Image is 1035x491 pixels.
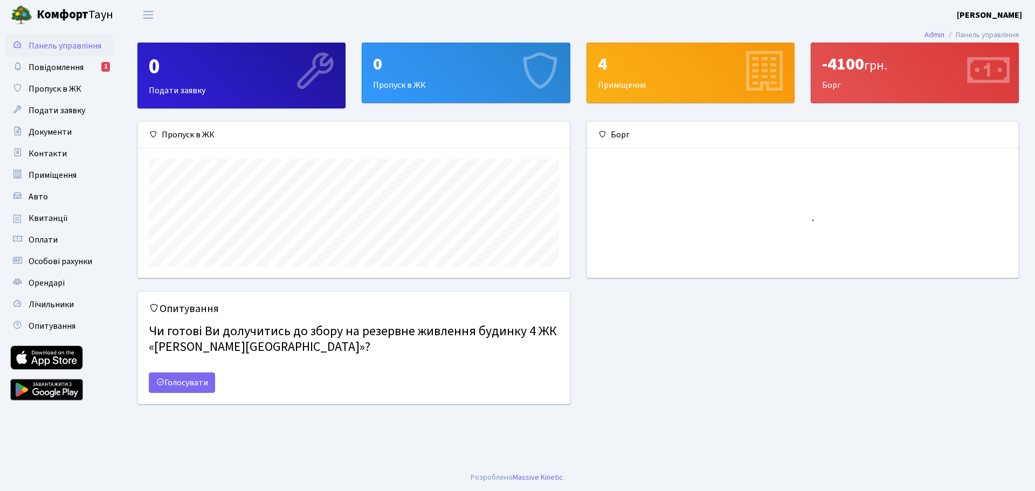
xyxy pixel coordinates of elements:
[5,251,113,272] a: Особові рахунки
[29,148,67,160] span: Контакти
[864,56,887,75] span: грн.
[29,299,74,310] span: Лічильники
[471,472,513,483] a: Розроблено
[924,29,944,40] a: Admin
[138,122,570,148] div: Пропуск в ЖК
[513,472,563,483] a: Massive Kinetic
[149,54,334,80] div: 0
[5,57,113,78] a: Повідомлення1
[5,143,113,164] a: Контакти
[149,372,215,393] a: Голосувати
[29,40,101,52] span: Панель управління
[811,43,1018,102] div: Борг
[29,255,92,267] span: Особові рахунки
[29,83,81,95] span: Пропуск в ЖК
[5,35,113,57] a: Панель управління
[5,78,113,100] a: Пропуск в ЖК
[957,9,1022,21] b: [PERSON_NAME]
[5,121,113,143] a: Документи
[5,272,113,294] a: Орендарі
[29,61,84,73] span: Повідомлення
[586,43,795,103] a: 4Приміщення
[37,6,113,24] span: Таун
[137,43,346,108] a: 0Подати заявку
[138,43,345,108] div: Подати заявку
[29,320,75,332] span: Опитування
[149,320,559,359] h4: Чи готові Ви долучитись до збору на резервне живлення будинку 4 ЖК «[PERSON_NAME][GEOGRAPHIC_DATA]»?
[5,315,113,337] a: Опитування
[11,4,32,26] img: logo.png
[29,105,85,116] span: Подати заявку
[37,6,88,23] b: Комфорт
[29,234,58,246] span: Оплати
[5,186,113,208] a: Авто
[135,6,162,24] button: Переключити навігацію
[5,294,113,315] a: Лічильники
[5,229,113,251] a: Оплати
[908,24,1035,46] nav: breadcrumb
[29,169,77,181] span: Приміщення
[101,62,110,72] div: 1
[29,191,48,203] span: Авто
[471,472,564,483] div: .
[362,43,569,102] div: Пропуск в ЖК
[362,43,570,103] a: 0Пропуск в ЖК
[5,164,113,186] a: Приміщення
[29,277,65,289] span: Орендарі
[944,29,1019,41] li: Панель управління
[598,54,783,74] div: 4
[373,54,558,74] div: 0
[587,43,794,102] div: Приміщення
[29,212,68,224] span: Квитанції
[957,9,1022,22] a: [PERSON_NAME]
[587,122,1019,148] div: Борг
[5,100,113,121] a: Подати заявку
[29,126,72,138] span: Документи
[822,54,1008,74] div: -4100
[149,302,559,315] h5: Опитування
[5,208,113,229] a: Квитанції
